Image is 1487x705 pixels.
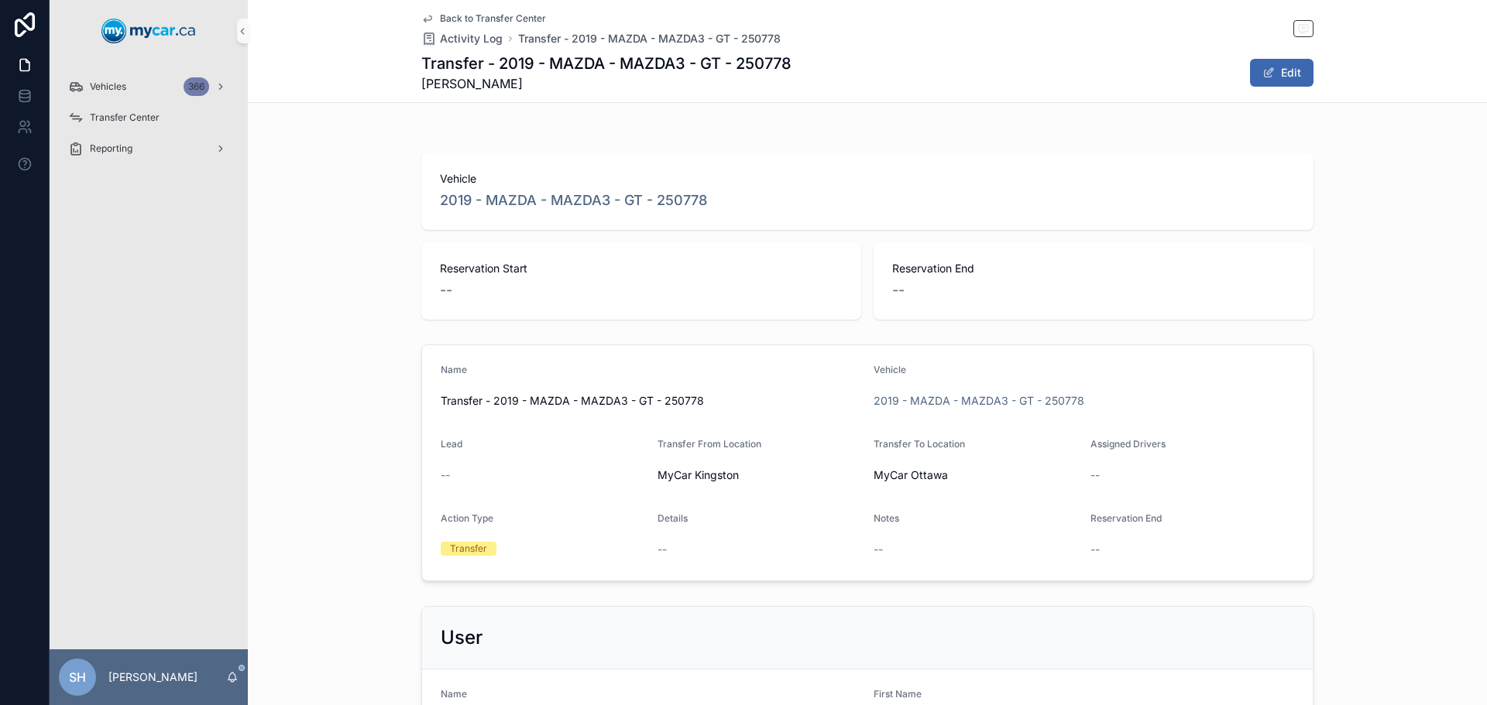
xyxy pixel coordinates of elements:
[440,31,503,46] span: Activity Log
[90,142,132,155] span: Reporting
[441,688,467,700] span: Name
[421,74,792,93] span: [PERSON_NAME]
[441,438,462,450] span: Lead
[658,542,667,557] span: --
[421,31,503,46] a: Activity Log
[874,688,922,700] span: First Name
[440,279,452,301] span: --
[90,80,126,93] span: Vehicles
[101,19,196,43] img: App logo
[658,467,739,483] span: MyCar Kingston
[441,393,861,409] span: Transfer - 2019 - MAZDA - MAZDA3 - GT - 250778
[1090,542,1100,557] span: --
[450,542,487,556] div: Transfer
[184,77,209,96] div: 366
[874,467,948,483] span: MyCar Ottawa
[892,279,905,301] span: --
[441,625,483,650] h2: User
[658,512,688,524] span: Details
[658,438,761,450] span: Transfer From Location
[441,467,450,483] span: --
[518,31,781,46] a: Transfer - 2019 - MAZDA - MAZDA3 - GT - 250778
[50,62,248,183] div: scrollable content
[440,12,546,25] span: Back to Transfer Center
[59,104,239,132] a: Transfer Center
[874,512,899,524] span: Notes
[874,364,906,375] span: Vehicle
[1250,59,1314,87] button: Edit
[1090,467,1100,483] span: --
[108,669,197,685] p: [PERSON_NAME]
[69,668,86,686] span: SH
[59,135,239,163] a: Reporting
[440,171,1295,187] span: Vehicle
[440,261,843,276] span: Reservation Start
[874,542,883,557] span: --
[90,111,160,124] span: Transfer Center
[874,438,965,450] span: Transfer To Location
[421,12,546,25] a: Back to Transfer Center
[440,190,707,211] a: 2019 - MAZDA - MAZDA3 - GT - 250778
[874,393,1084,409] a: 2019 - MAZDA - MAZDA3 - GT - 250778
[421,53,792,74] h1: Transfer - 2019 - MAZDA - MAZDA3 - GT - 250778
[59,73,239,101] a: Vehicles366
[1090,438,1166,450] span: Assigned Drivers
[441,364,467,375] span: Name
[441,512,493,524] span: Action Type
[1090,512,1162,524] span: Reservation End
[892,261,1295,276] span: Reservation End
